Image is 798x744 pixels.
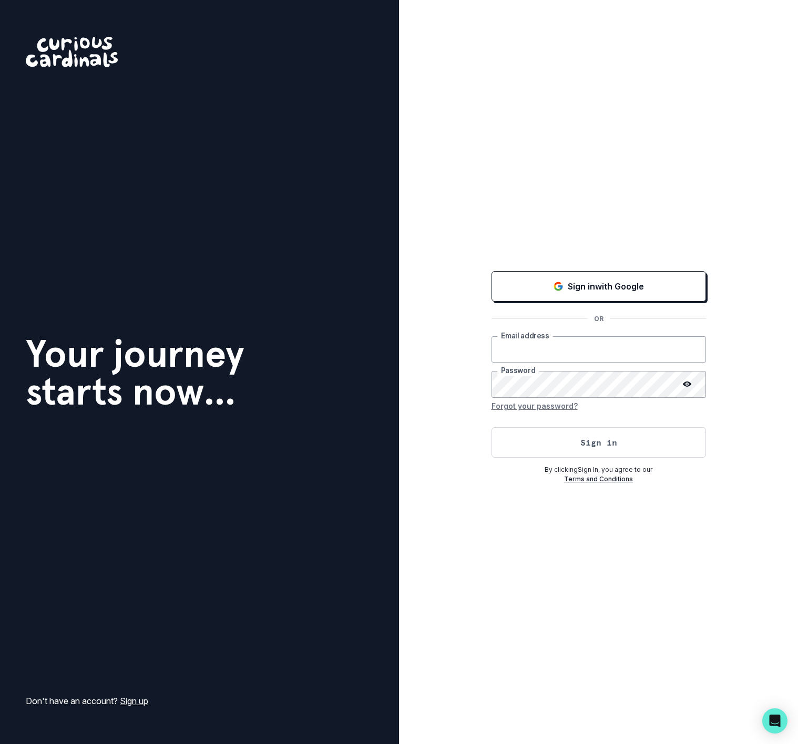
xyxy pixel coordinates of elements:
[26,335,244,410] h1: Your journey starts now...
[564,475,633,483] a: Terms and Conditions
[492,427,706,458] button: Sign in
[492,398,578,415] button: Forgot your password?
[26,695,148,707] p: Don't have an account?
[588,314,610,324] p: OR
[492,271,706,302] button: Sign in with Google (GSuite)
[492,465,706,474] p: By clicking Sign In , you agree to our
[568,280,644,293] p: Sign in with Google
[762,708,787,733] div: Open Intercom Messenger
[120,696,148,706] a: Sign up
[26,37,118,67] img: Curious Cardinals Logo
